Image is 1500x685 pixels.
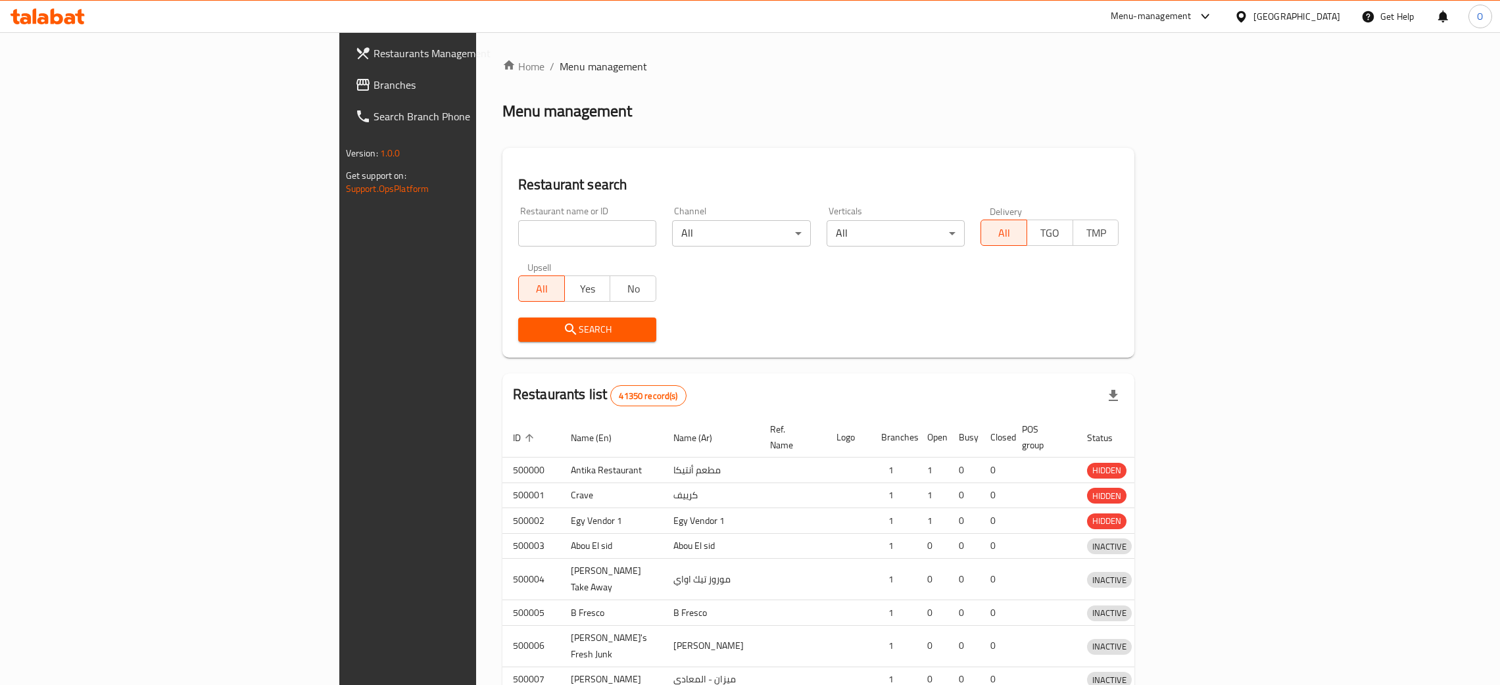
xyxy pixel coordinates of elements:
span: 41350 record(s) [611,390,685,402]
button: All [980,220,1027,246]
td: 0 [917,533,948,559]
td: 0 [917,625,948,667]
span: Restaurants Management [374,45,579,61]
div: HIDDEN [1087,463,1126,479]
span: INACTIVE [1087,539,1132,554]
span: INACTIVE [1087,573,1132,588]
div: INACTIVE [1087,639,1132,655]
td: [PERSON_NAME] [663,625,760,667]
td: 0 [948,625,980,667]
td: [PERSON_NAME]'s Fresh Junk [560,625,663,667]
td: 0 [948,533,980,559]
span: INACTIVE [1087,639,1132,654]
button: TMP [1073,220,1119,246]
div: HIDDEN [1087,488,1126,504]
td: 0 [980,600,1011,626]
th: Logo [826,417,871,458]
td: 0 [917,559,948,600]
td: 0 [980,625,1011,667]
th: Branches [871,417,917,458]
span: O [1477,9,1483,24]
div: Menu-management [1111,9,1192,24]
span: HIDDEN [1087,513,1126,529]
th: Open [917,417,948,458]
td: Abou El sid [560,533,663,559]
td: B Fresco [560,600,663,626]
button: No [610,275,656,302]
div: Total records count [610,385,686,406]
label: Delivery [990,206,1023,216]
label: Upsell [527,262,552,272]
button: Search [518,318,656,342]
span: INACTIVE [1087,605,1132,621]
td: 0 [980,458,1011,483]
span: Menu management [560,59,647,74]
td: B Fresco [663,600,760,626]
td: 0 [948,559,980,600]
td: 1 [871,600,917,626]
div: [GEOGRAPHIC_DATA] [1253,9,1340,24]
button: All [518,275,565,302]
th: Closed [980,417,1011,458]
td: Antika Restaurant [560,458,663,483]
td: موروز تيك اواي [663,559,760,600]
span: ID [513,430,538,446]
td: 1 [871,508,917,534]
a: Search Branch Phone [345,101,590,132]
td: 0 [948,600,980,626]
td: 0 [948,508,980,534]
span: TGO [1032,224,1068,243]
span: Search Branch Phone [374,108,579,124]
td: 0 [980,508,1011,534]
td: 0 [980,483,1011,508]
input: Search for restaurant name or ID.. [518,220,656,247]
span: HIDDEN [1087,463,1126,478]
span: POS group [1022,421,1061,453]
td: كرييف [663,483,760,508]
span: Version: [346,145,378,162]
span: 1.0.0 [380,145,400,162]
span: All [986,224,1022,243]
span: Yes [570,279,606,298]
span: HIDDEN [1087,488,1126,504]
td: Egy Vendor 1 [663,508,760,534]
a: Restaurants Management [345,37,590,69]
th: Busy [948,417,980,458]
div: Export file [1098,380,1129,412]
span: All [524,279,560,298]
td: 1 [871,483,917,508]
td: [PERSON_NAME] Take Away [560,559,663,600]
span: Name (Ar) [673,430,729,446]
td: Abou El sid [663,533,760,559]
td: 0 [980,559,1011,600]
td: 0 [948,458,980,483]
td: 0 [917,600,948,626]
span: No [616,279,651,298]
button: Yes [564,275,611,302]
span: TMP [1078,224,1114,243]
div: All [672,220,810,247]
td: 1 [917,483,948,508]
td: 1 [871,533,917,559]
td: 1 [871,559,917,600]
nav: breadcrumb [502,59,1135,74]
a: Branches [345,69,590,101]
span: Status [1087,430,1130,446]
span: Name (En) [571,430,629,446]
button: TGO [1027,220,1073,246]
div: INACTIVE [1087,572,1132,588]
h2: Restaurants list [513,385,687,406]
td: 1 [917,508,948,534]
div: All [827,220,965,247]
td: 1 [871,458,917,483]
td: 0 [948,483,980,508]
span: Search [529,321,646,338]
td: 1 [917,458,948,483]
span: Branches [374,77,579,93]
td: 1 [871,625,917,667]
span: Get support on: [346,167,406,184]
td: 0 [980,533,1011,559]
